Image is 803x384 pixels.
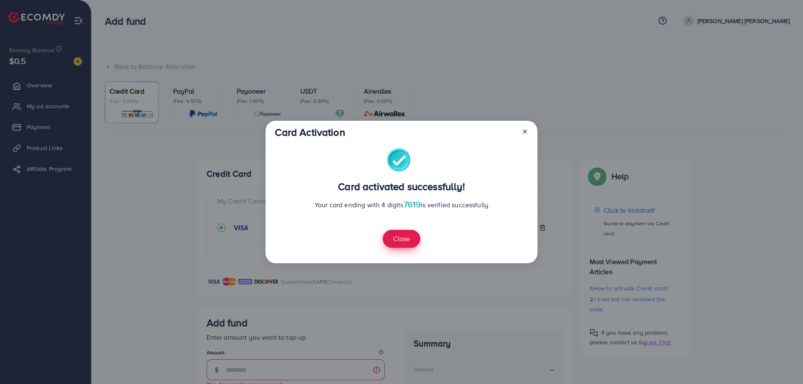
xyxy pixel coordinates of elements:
h3: Card Activation [275,126,345,138]
iframe: Chat [767,346,797,378]
button: Close [383,230,420,248]
span: 7619 [404,198,421,210]
p: Your card ending with 4 digits is verified successfully [275,199,528,210]
h3: Card activated successfully! [275,181,528,193]
img: success [387,148,417,174]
